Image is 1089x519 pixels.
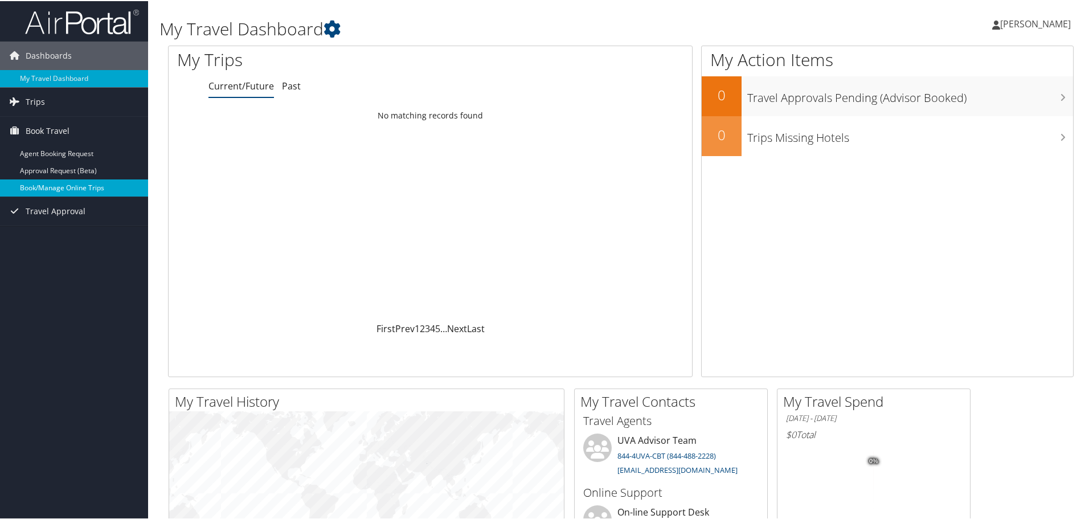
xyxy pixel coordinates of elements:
[786,427,796,440] span: $0
[617,464,738,474] a: [EMAIL_ADDRESS][DOMAIN_NAME]
[395,321,415,334] a: Prev
[282,79,301,91] a: Past
[26,40,72,69] span: Dashboards
[420,321,425,334] a: 2
[26,196,85,224] span: Travel Approval
[747,83,1073,105] h3: Travel Approvals Pending (Advisor Booked)
[425,321,430,334] a: 3
[25,7,139,34] img: airportal-logo.png
[580,391,767,410] h2: My Travel Contacts
[26,116,69,144] span: Book Travel
[447,321,467,334] a: Next
[786,427,961,440] h6: Total
[747,123,1073,145] h3: Trips Missing Hotels
[26,87,45,115] span: Trips
[435,321,440,334] a: 5
[430,321,435,334] a: 4
[159,16,775,40] h1: My Travel Dashboard
[783,391,970,410] h2: My Travel Spend
[440,321,447,334] span: …
[583,484,759,500] h3: Online Support
[1000,17,1071,29] span: [PERSON_NAME]
[702,47,1073,71] h1: My Action Items
[702,124,742,144] h2: 0
[467,321,485,334] a: Last
[578,432,764,479] li: UVA Advisor Team
[376,321,395,334] a: First
[169,104,692,125] td: No matching records found
[177,47,465,71] h1: My Trips
[175,391,564,410] h2: My Travel History
[208,79,274,91] a: Current/Future
[583,412,759,428] h3: Travel Agents
[617,449,716,460] a: 844-4UVA-CBT (844-488-2228)
[702,84,742,104] h2: 0
[786,412,961,423] h6: [DATE] - [DATE]
[869,457,878,464] tspan: 0%
[702,75,1073,115] a: 0Travel Approvals Pending (Advisor Booked)
[702,115,1073,155] a: 0Trips Missing Hotels
[415,321,420,334] a: 1
[992,6,1082,40] a: [PERSON_NAME]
